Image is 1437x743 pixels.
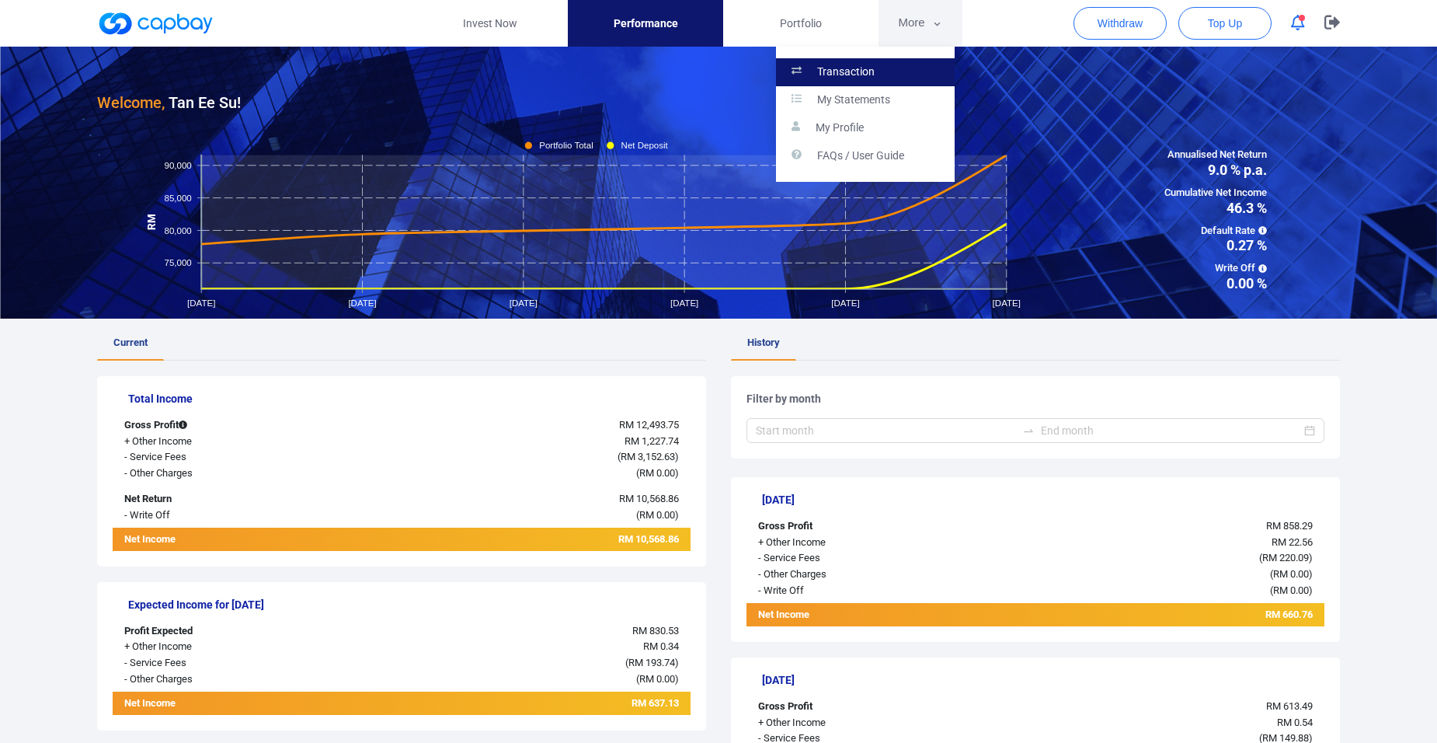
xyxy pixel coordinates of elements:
[816,121,864,135] p: My Profile
[776,142,955,170] a: FAQs / User Guide
[776,86,955,114] a: My Statements
[776,114,955,142] a: My Profile
[776,58,955,86] a: Transaction
[817,65,875,79] p: Transaction
[817,149,904,163] p: FAQs / User Guide
[817,93,890,107] p: My Statements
